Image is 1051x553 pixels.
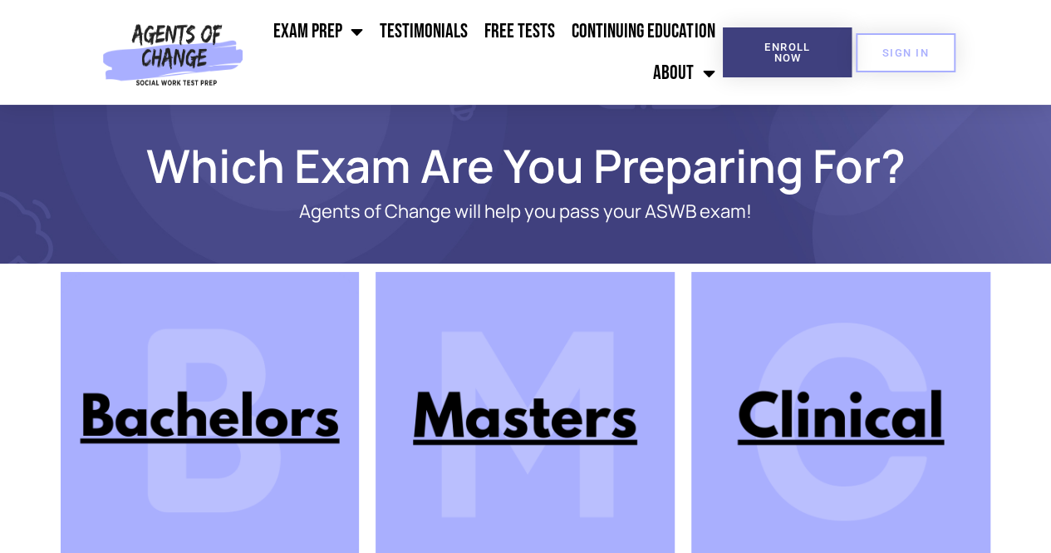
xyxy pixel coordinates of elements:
[749,42,825,63] span: Enroll Now
[265,11,371,52] a: Exam Prep
[119,201,933,222] p: Agents of Change will help you pass your ASWB exam!
[563,11,723,52] a: Continuing Education
[723,27,852,77] a: Enroll Now
[52,146,999,185] h1: Which Exam Are You Preparing For?
[856,33,955,72] a: SIGN IN
[476,11,563,52] a: Free Tests
[371,11,476,52] a: Testimonials
[645,52,723,94] a: About
[882,47,929,58] span: SIGN IN
[250,11,723,94] nav: Menu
